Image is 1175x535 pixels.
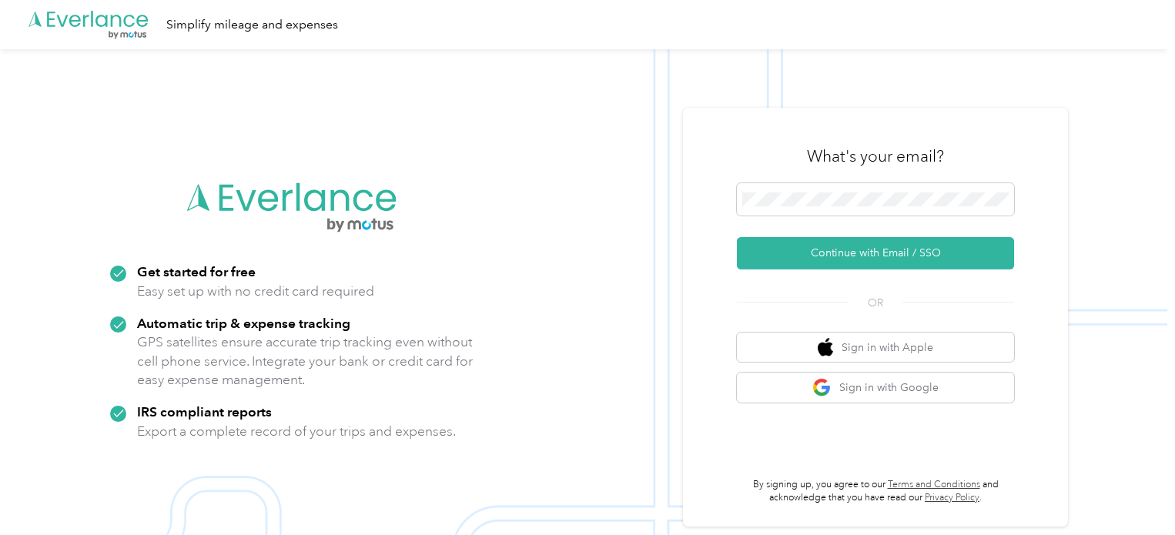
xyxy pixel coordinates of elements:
[137,315,350,331] strong: Automatic trip & expense tracking
[137,422,456,441] p: Export a complete record of your trips and expenses.
[849,295,902,311] span: OR
[166,15,338,35] div: Simplify mileage and expenses
[818,338,833,357] img: apple logo
[137,282,374,301] p: Easy set up with no credit card required
[737,237,1014,269] button: Continue with Email / SSO
[737,373,1014,403] button: google logoSign in with Google
[137,333,474,390] p: GPS satellites ensure accurate trip tracking even without cell phone service. Integrate your bank...
[137,403,272,420] strong: IRS compliant reports
[807,145,944,167] h3: What's your email?
[737,478,1014,505] p: By signing up, you agree to our and acknowledge that you have read our .
[888,479,980,490] a: Terms and Conditions
[925,492,979,503] a: Privacy Policy
[137,263,256,279] strong: Get started for free
[812,378,832,397] img: google logo
[737,333,1014,363] button: apple logoSign in with Apple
